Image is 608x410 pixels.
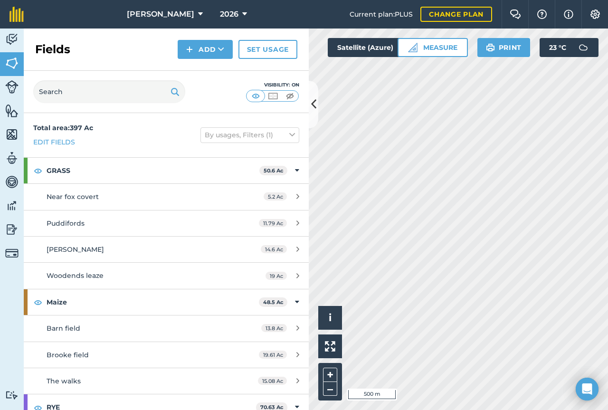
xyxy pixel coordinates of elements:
[250,91,262,101] img: svg+xml;base64,PHN2ZyB4bWxucz0iaHR0cDovL3d3dy53My5vcmcvMjAwMC9zdmciIHdpZHRoPSI1MCIgaGVpZ2h0PSI0MC...
[47,377,81,385] span: The walks
[264,192,287,200] span: 5.2 Ac
[5,151,19,165] img: svg+xml;base64,PD94bWwgdmVyc2lvbj0iMS4wIiBlbmNvZGluZz0idXRmLTgiPz4KPCEtLSBHZW5lcmF0b3I6IEFkb2JlIE...
[5,391,19,400] img: svg+xml;base64,PD94bWwgdmVyc2lvbj0iMS4wIiBlbmNvZGluZz0idXRmLTgiPz4KPCEtLSBHZW5lcmF0b3I6IEFkb2JlIE...
[329,312,332,324] span: i
[34,165,42,176] img: svg+xml;base64,PHN2ZyB4bWxucz0iaHR0cDovL3d3dy53My5vcmcvMjAwMC9zdmciIHdpZHRoPSIxOCIgaGVpZ2h0PSIyNC...
[261,245,287,253] span: 14.6 Ac
[34,296,42,308] img: svg+xml;base64,PHN2ZyB4bWxucz0iaHR0cDovL3d3dy53My5vcmcvMjAwMC9zdmciIHdpZHRoPSIxOCIgaGVpZ2h0PSIyNC...
[264,167,284,174] strong: 50.6 Ac
[33,137,75,147] a: Edit fields
[408,43,418,52] img: Ruler icon
[549,38,566,57] span: 23 ° C
[47,158,259,183] strong: GRASS
[47,324,80,333] span: Barn field
[325,341,335,352] img: Four arrows, one pointing top left, one top right, one bottom right and the last bottom left
[47,289,259,315] strong: Maize
[5,222,19,237] img: svg+xml;base64,PD94bWwgdmVyc2lvbj0iMS4wIiBlbmNvZGluZz0idXRmLTgiPz4KPCEtLSBHZW5lcmF0b3I6IEFkb2JlIE...
[47,192,99,201] span: Near fox covert
[186,44,193,55] img: svg+xml;base64,PHN2ZyB4bWxucz0iaHR0cDovL3d3dy53My5vcmcvMjAwMC9zdmciIHdpZHRoPSIxNCIgaGVpZ2h0PSIyNC...
[318,306,342,330] button: i
[178,40,233,59] button: Add
[127,9,194,20] span: [PERSON_NAME]
[24,184,309,210] a: Near fox covert5.2 Ac
[477,38,531,57] button: Print
[171,86,180,97] img: svg+xml;base64,PHN2ZyB4bWxucz0iaHR0cDovL3d3dy53My5vcmcvMjAwMC9zdmciIHdpZHRoPSIxOSIgaGVpZ2h0PSIyNC...
[589,10,601,19] img: A cog icon
[24,263,309,288] a: Woodends leaze19 Ac
[24,210,309,236] a: Puddifords11.79 Ac
[258,377,287,385] span: 15.08 Ac
[5,247,19,260] img: svg+xml;base64,PD94bWwgdmVyc2lvbj0iMS4wIiBlbmNvZGluZz0idXRmLTgiPz4KPCEtLSBHZW5lcmF0b3I6IEFkb2JlIE...
[540,38,598,57] button: 23 °C
[5,175,19,189] img: svg+xml;base64,PD94bWwgdmVyc2lvbj0iMS4wIiBlbmNvZGluZz0idXRmLTgiPz4KPCEtLSBHZW5lcmF0b3I6IEFkb2JlIE...
[574,38,593,57] img: svg+xml;base64,PD94bWwgdmVyc2lvbj0iMS4wIiBlbmNvZGluZz0idXRmLTgiPz4KPCEtLSBHZW5lcmF0b3I6IEFkb2JlIE...
[323,368,337,382] button: +
[5,56,19,70] img: svg+xml;base64,PHN2ZyB4bWxucz0iaHR0cDovL3d3dy53My5vcmcvMjAwMC9zdmciIHdpZHRoPSI1NiIgaGVpZ2h0PSI2MC...
[47,271,104,280] span: Woodends leaze
[5,104,19,118] img: svg+xml;base64,PHN2ZyB4bWxucz0iaHR0cDovL3d3dy53My5vcmcvMjAwMC9zdmciIHdpZHRoPSI1NiIgaGVpZ2h0PSI2MC...
[24,368,309,394] a: The walks15.08 Ac
[266,272,287,280] span: 19 Ac
[33,124,93,132] strong: Total area : 397 Ac
[47,245,104,254] span: [PERSON_NAME]
[238,40,297,59] a: Set usage
[5,199,19,213] img: svg+xml;base64,PD94bWwgdmVyc2lvbj0iMS4wIiBlbmNvZGluZz0idXRmLTgiPz4KPCEtLSBHZW5lcmF0b3I6IEFkb2JlIE...
[267,91,279,101] img: svg+xml;base64,PHN2ZyB4bWxucz0iaHR0cDovL3d3dy53My5vcmcvMjAwMC9zdmciIHdpZHRoPSI1MCIgaGVpZ2h0PSI0MC...
[259,219,287,227] span: 11.79 Ac
[261,324,287,332] span: 13.8 Ac
[35,42,70,57] h2: Fields
[328,38,419,57] button: Satellite (Azure)
[200,127,299,143] button: By usages, Filters (1)
[9,7,24,22] img: fieldmargin Logo
[576,378,598,400] div: Open Intercom Messenger
[486,42,495,53] img: svg+xml;base64,PHN2ZyB4bWxucz0iaHR0cDovL3d3dy53My5vcmcvMjAwMC9zdmciIHdpZHRoPSIxOSIgaGVpZ2h0PSIyNC...
[24,342,309,368] a: Brooke field19.61 Ac
[246,81,299,89] div: Visibility: On
[510,10,521,19] img: Two speech bubbles overlapping with the left bubble in the forefront
[24,289,309,315] div: Maize48.5 Ac
[5,32,19,47] img: svg+xml;base64,PD94bWwgdmVyc2lvbj0iMS4wIiBlbmNvZGluZz0idXRmLTgiPz4KPCEtLSBHZW5lcmF0b3I6IEFkb2JlIE...
[323,382,337,396] button: –
[420,7,492,22] a: Change plan
[259,351,287,359] span: 19.61 Ac
[263,299,284,305] strong: 48.5 Ac
[536,10,548,19] img: A question mark icon
[220,9,238,20] span: 2026
[398,38,468,57] button: Measure
[24,237,309,262] a: [PERSON_NAME]14.6 Ac
[350,9,413,19] span: Current plan : PLUS
[47,219,85,228] span: Puddifords
[284,91,296,101] img: svg+xml;base64,PHN2ZyB4bWxucz0iaHR0cDovL3d3dy53My5vcmcvMjAwMC9zdmciIHdpZHRoPSI1MCIgaGVpZ2h0PSI0MC...
[33,80,185,103] input: Search
[5,127,19,142] img: svg+xml;base64,PHN2ZyB4bWxucz0iaHR0cDovL3d3dy53My5vcmcvMjAwMC9zdmciIHdpZHRoPSI1NiIgaGVpZ2h0PSI2MC...
[5,80,19,94] img: svg+xml;base64,PD94bWwgdmVyc2lvbj0iMS4wIiBlbmNvZGluZz0idXRmLTgiPz4KPCEtLSBHZW5lcmF0b3I6IEFkb2JlIE...
[24,158,309,183] div: GRASS50.6 Ac
[564,9,573,20] img: svg+xml;base64,PHN2ZyB4bWxucz0iaHR0cDovL3d3dy53My5vcmcvMjAwMC9zdmciIHdpZHRoPSIxNyIgaGVpZ2h0PSIxNy...
[24,315,309,341] a: Barn field13.8 Ac
[47,351,89,359] span: Brooke field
